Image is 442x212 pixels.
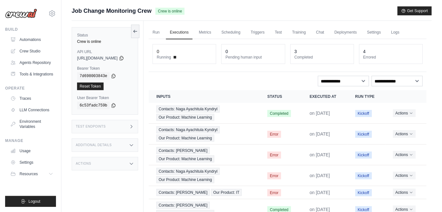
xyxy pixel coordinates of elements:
[195,26,215,39] a: Metrics
[149,26,163,39] a: Run
[155,8,185,15] span: Crew is online
[28,199,40,204] span: Logout
[156,147,252,162] a: View execution details for Contacts
[8,58,56,68] a: Agents Repository
[77,49,133,54] label: API URL
[156,189,210,196] span: Contacts: [PERSON_NAME]
[72,6,152,15] span: Job Change Monitoring Crew
[355,131,372,138] span: Kickoff
[393,172,416,179] button: Actions for execution
[355,189,372,196] span: Kickoff
[310,207,330,212] time: May 21, 2025 at 21:31 EDT
[8,169,56,179] button: Resources
[8,93,56,104] a: Traces
[166,26,193,39] a: Executions
[355,172,372,179] span: Kickoff
[387,26,403,39] a: Logs
[77,39,133,44] div: Crew is online
[5,27,56,32] div: Build
[156,135,214,142] span: Our Product: Machine Learning
[5,9,37,18] img: Logo
[8,157,56,168] a: Settings
[157,55,171,60] span: Running
[331,26,361,39] a: Deployments
[8,105,56,115] a: LLM Connections
[8,35,56,45] a: Automations
[156,155,214,162] span: Our Product: Machine Learning
[267,131,281,138] span: Error
[77,33,133,38] label: Status
[393,151,416,159] button: Actions for execution
[295,55,350,60] dt: Completed
[77,56,118,61] span: [URL][DOMAIN_NAME]
[156,114,214,121] span: Our Product: Machine Learning
[271,26,286,39] a: Test
[355,110,372,117] span: Kickoff
[156,147,210,154] span: Contacts: [PERSON_NAME]
[363,55,419,60] dt: Errored
[76,125,106,129] h3: Test Endpoints
[77,95,133,100] label: User Bearer Token
[225,48,228,55] div: 0
[247,26,269,39] a: Triggers
[77,66,133,71] label: Bearer Token
[156,106,220,113] span: Contacts: Naga Ayachitula Kyndryl
[77,82,104,90] a: Reset Token
[310,131,330,137] time: September 4, 2025 at 18:30 EDT
[5,86,56,91] div: Operate
[20,171,38,177] span: Resources
[5,196,56,207] button: Logout
[393,130,416,138] button: Actions for execution
[355,152,372,159] span: Kickoff
[348,90,385,103] th: Run Type
[218,26,244,39] a: Scheduling
[76,162,91,166] h3: Actions
[267,189,281,196] span: Error
[288,26,310,39] a: Training
[393,189,416,196] button: Actions for execution
[302,90,347,103] th: Executed at
[310,190,330,195] time: September 3, 2025 at 11:39 EDT
[8,69,56,79] a: Tools & Integrations
[156,176,214,183] span: Our Product: Machine Learning
[398,6,432,15] button: Get Support
[156,126,252,142] a: View execution details for Contacts
[363,48,366,55] div: 4
[310,111,330,116] time: September 4, 2025 at 18:44 EDT
[393,109,416,117] button: Actions for execution
[267,110,291,117] span: Completed
[310,152,330,157] time: September 3, 2025 at 11:43 EDT
[267,152,281,159] span: Error
[211,189,242,196] span: Our Product: IT
[149,90,260,103] th: Inputs
[156,189,252,196] a: View execution details for Contacts
[310,173,330,178] time: September 3, 2025 at 11:41 EDT
[156,168,220,175] span: Contacts: Naga Ayachitula Kyndryl
[8,46,56,56] a: Crew Studio
[156,202,210,209] span: Contacts: [PERSON_NAME]
[267,172,281,179] span: Error
[77,72,110,80] code: 7d698003843e
[260,90,302,103] th: Status
[156,106,252,121] a: View execution details for Contacts
[295,48,297,55] div: 3
[157,48,159,55] div: 0
[312,26,328,39] a: Chat
[76,143,112,147] h3: Additional Details
[225,55,281,60] dt: Pending human input
[5,138,56,143] div: Manage
[363,26,385,39] a: Settings
[156,126,220,133] span: Contacts: Naga Ayachitula Kyndryl
[8,146,56,156] a: Usage
[8,116,56,132] a: Environment Variables
[156,168,252,183] a: View execution details for Contacts
[77,102,110,109] code: 6c53fadc759b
